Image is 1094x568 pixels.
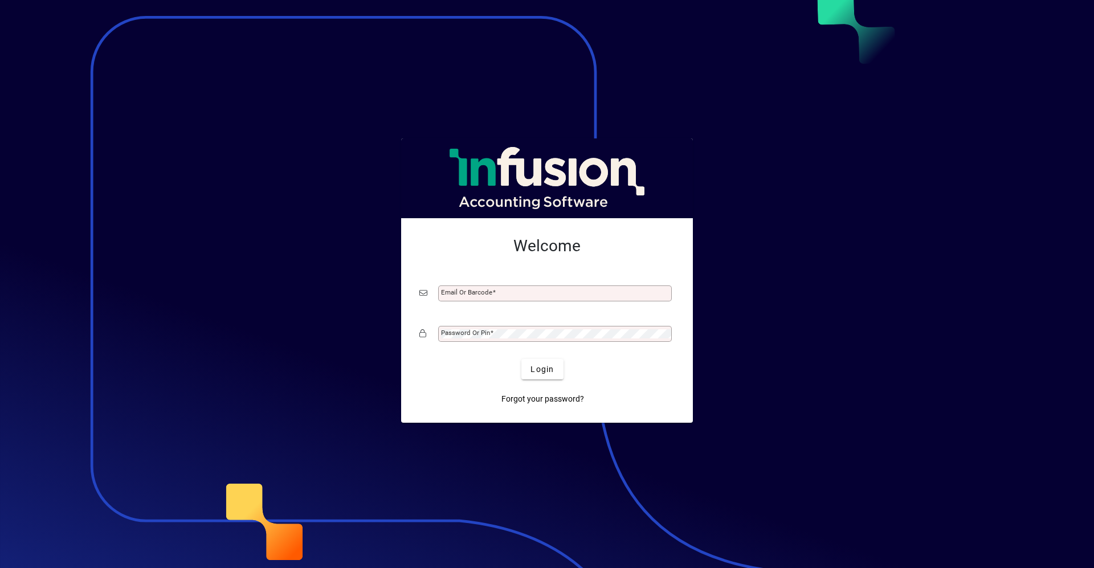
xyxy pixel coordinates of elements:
[441,329,490,337] mat-label: Password or Pin
[497,389,589,409] a: Forgot your password?
[521,359,563,379] button: Login
[419,236,675,256] h2: Welcome
[530,363,554,375] span: Login
[501,393,584,405] span: Forgot your password?
[441,288,492,296] mat-label: Email or Barcode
